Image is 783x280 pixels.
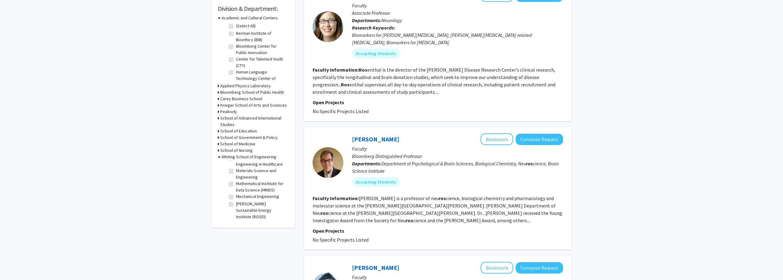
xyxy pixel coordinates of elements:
b: ros [526,160,533,167]
button: Add Shigeki Watanabe to Bookmarks [481,262,513,274]
p: Open Projects [313,99,563,106]
fg-read-more: [PERSON_NAME] is a professor of neu cience, biological chemistry and pharmacology and molecular s... [313,195,562,223]
b: Faculty Information: [313,67,359,73]
span: No Specific Projects Listed [313,108,369,114]
h3: Krieger School of Arts and Sciences [220,102,287,108]
a: [PERSON_NAME] [352,135,399,143]
button: Compose Request to Shigeki Watanabe [516,262,563,274]
label: Mechanical Engineering [236,193,279,200]
p: Open Projects [313,227,563,235]
button: Compose Request to Richard Huganir [516,134,563,145]
mat-chip: Accepting Students [352,49,400,58]
label: Bloomberg Center for Public Innovation [236,43,287,56]
label: [PERSON_NAME] Sustainable Energy Institute (ROSEI) [236,201,287,220]
iframe: Chat [5,252,26,275]
span: No Specific Projects Listed [313,237,369,243]
label: Human Language Technology Center of Excellence (HLTCOE) [236,69,287,88]
h3: School of Education [220,128,257,134]
h3: School of Medicine [220,141,255,147]
label: (Select All) [236,23,256,29]
h3: Peabody [220,108,237,115]
label: Mathematical Institute for Data Science (MINDS) [236,180,287,193]
a: [PERSON_NAME] [352,264,399,271]
b: ros [406,217,413,223]
h3: Academic and Cultural Centers [222,15,278,21]
h2: Division & Department: [218,5,289,12]
h3: School of Nursing [220,147,253,154]
span: Department of Psychological & Brain Sciences, Biological Chemistry, Neu cience, Brain Science Ins... [352,160,559,174]
b: ros [321,210,328,216]
b: Ros [341,81,350,88]
label: Berman Institute of Bioethics (BIB) [236,30,287,43]
p: Faculty [352,2,563,9]
h3: Applied Physics Laboratory [220,83,271,89]
h3: School of Government & Policy [220,134,278,141]
h3: School of Advanced International Studies [220,115,289,128]
p: Bloomberg Distinguished Professor [352,152,563,160]
fg-read-more: enthal is the director of the [PERSON_NAME] Disease Research Center’s clinical research, specific... [313,67,555,95]
p: Associate Professor [352,9,563,17]
b: Research Keywords: [352,25,395,31]
h3: Whiting School of Engineering [222,154,276,160]
p: Faculty [352,145,563,152]
span: Neurology [382,17,402,23]
b: Departments: [352,160,382,167]
label: Materials Science and Engineering [236,168,287,180]
b: ros [439,195,446,201]
label: Center for Talented Youth (CTY) [236,56,287,69]
mat-chip: Accepting Students [352,177,400,187]
label: Malone Center for Engineering in Healthcare [236,155,287,168]
h3: Carey Business School [220,96,262,102]
div: Biomarkers for [PERSON_NAME][MEDICAL_DATA]; [PERSON_NAME][MEDICAL_DATA] related [MEDICAL_DATA]; B... [352,31,563,46]
b: Ros [359,67,367,73]
button: Add Richard Huganir to Bookmarks [481,133,513,145]
b: Faculty Information: [313,195,359,201]
b: Departments: [352,17,382,23]
h3: Bloomberg School of Public Health [220,89,284,96]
